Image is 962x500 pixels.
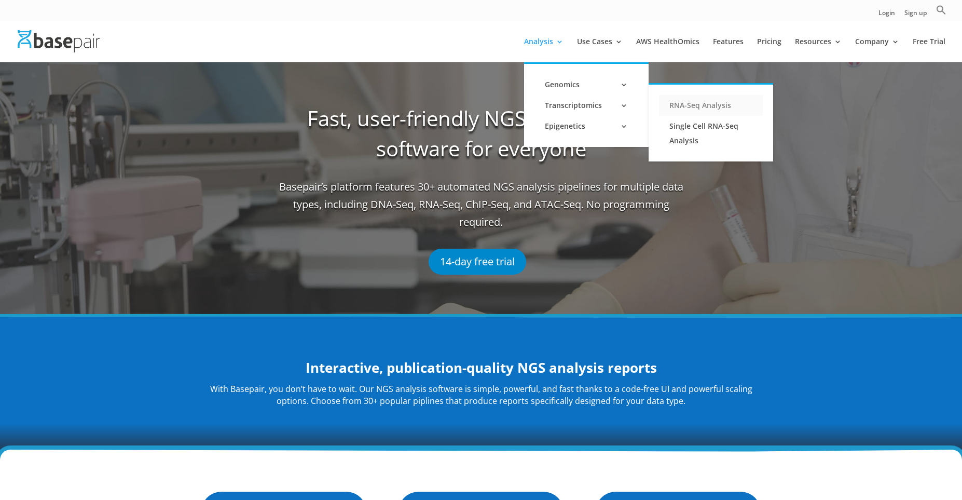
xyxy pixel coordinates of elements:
[534,74,638,95] a: Genomics
[524,38,564,62] a: Analysis
[18,30,100,52] img: Basepair
[534,95,638,116] a: Transcriptomics
[913,38,945,62] a: Free Trial
[855,38,899,62] a: Company
[429,249,526,275] a: 14-day free trial
[878,10,895,21] a: Login
[904,10,927,21] a: Sign up
[534,116,638,137] a: Epigenetics
[279,103,683,178] h1: Fast, user-friendly NGS data analysis software for everyone
[713,38,744,62] a: Features
[636,38,699,62] a: AWS HealthOmics
[577,38,623,62] a: Use Cases
[201,383,761,408] p: With Basepair, you don’t have to wait. Our NGS analysis software is simple, powerful, and fast th...
[936,5,946,15] svg: Search
[306,358,657,377] strong: Interactive, publication-quality NGS analysis reports
[659,95,763,116] a: RNA-Seq Analysis
[757,38,781,62] a: Pricing
[795,38,842,62] a: Resources
[279,178,683,238] span: Basepair’s platform features 30+ automated NGS analysis pipelines for multiple data types, includ...
[936,5,946,21] a: Search Icon Link
[659,116,763,151] a: Single Cell RNA-Seq Analysis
